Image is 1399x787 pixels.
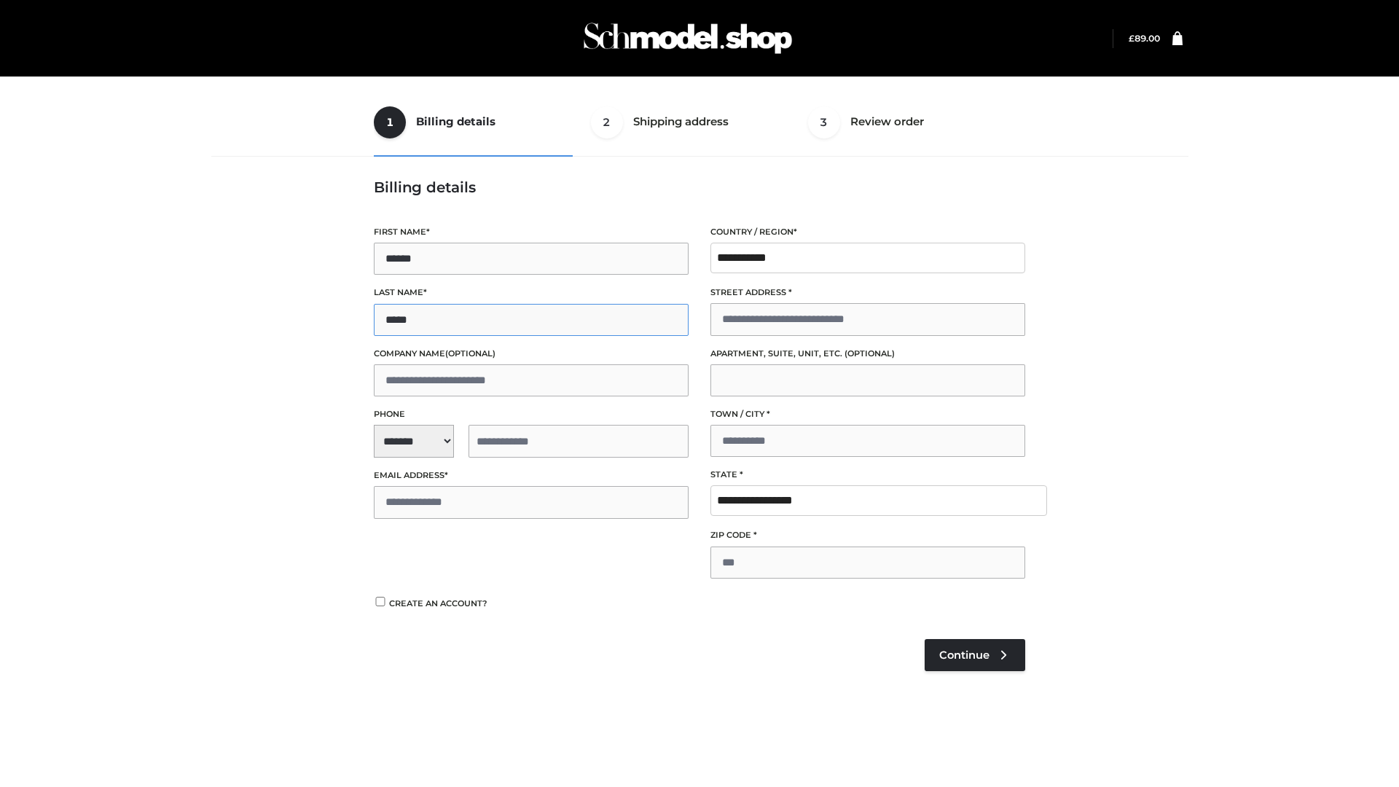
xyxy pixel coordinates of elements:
a: Continue [925,639,1025,671]
a: £89.00 [1129,33,1160,44]
bdi: 89.00 [1129,33,1160,44]
label: Country / Region [710,225,1025,239]
span: £ [1129,33,1135,44]
label: Phone [374,407,689,421]
label: Apartment, suite, unit, etc. [710,347,1025,361]
label: Email address [374,469,689,482]
label: Town / City [710,407,1025,421]
span: Continue [939,649,990,662]
input: Create an account? [374,597,387,606]
label: First name [374,225,689,239]
h3: Billing details [374,179,1025,196]
span: (optional) [845,348,895,359]
label: State [710,468,1025,482]
span: (optional) [445,348,495,359]
label: ZIP Code [710,528,1025,542]
img: Schmodel Admin 964 [579,9,797,67]
label: Street address [710,286,1025,299]
span: Create an account? [389,598,487,608]
label: Last name [374,286,689,299]
label: Company name [374,347,689,361]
